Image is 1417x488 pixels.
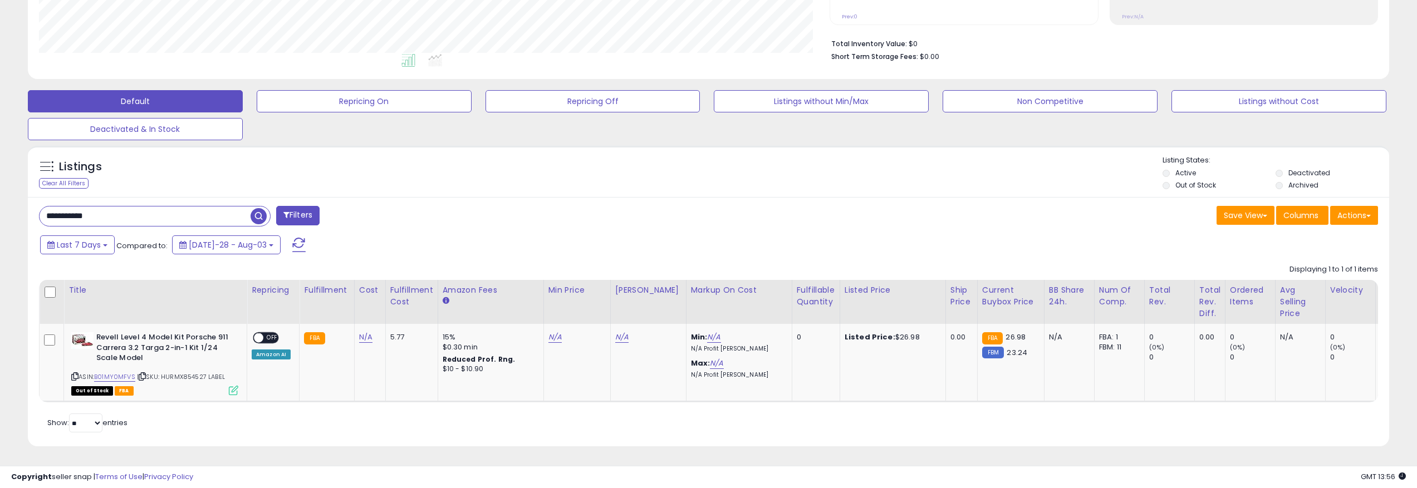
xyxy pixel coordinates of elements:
small: Prev: N/A [1122,13,1144,20]
a: Terms of Use [95,471,143,482]
span: $0.00 [920,51,939,62]
div: Num of Comp. [1099,284,1140,308]
b: Min: [691,332,708,342]
small: FBA [304,332,325,344]
div: $0.30 min [443,342,535,352]
span: [DATE]-28 - Aug-03 [189,239,267,250]
p: N/A Profit [PERSON_NAME] [691,371,783,379]
button: Deactivated & In Stock [28,118,243,140]
div: FBA: 1 [1099,332,1136,342]
button: Actions [1330,206,1378,225]
div: 0.00 [1199,332,1217,342]
div: [PERSON_NAME] [615,284,681,296]
a: N/A [359,332,372,343]
span: 26.98 [1006,332,1026,342]
a: N/A [710,358,723,369]
div: Displaying 1 to 1 of 1 items [1289,264,1378,275]
button: Listings without Cost [1171,90,1386,112]
div: N/A [1280,332,1317,342]
button: Save View [1217,206,1274,225]
div: Total Rev. [1149,284,1190,308]
span: Show: entries [47,417,128,428]
div: $10 - $10.90 [443,364,535,374]
div: Cost [359,284,381,296]
div: 0 [1330,352,1375,362]
label: Archived [1288,180,1318,190]
div: Clear All Filters [39,178,89,189]
div: 5.77 [390,332,429,342]
div: Repricing [252,284,295,296]
div: 0 [1149,352,1194,362]
b: Max: [691,358,710,368]
div: 15% [443,332,535,342]
small: (0%) [1230,343,1246,352]
b: Reduced Prof. Rng. [443,354,516,364]
small: (0%) [1330,343,1346,352]
a: N/A [615,332,629,343]
div: Title [68,284,242,296]
button: Default [28,90,243,112]
label: Deactivated [1288,168,1330,178]
h5: Listings [59,159,102,175]
div: Avg Selling Price [1280,284,1321,319]
span: 2025-08-11 13:56 GMT [1361,471,1406,482]
div: 0.00 [950,332,969,342]
b: Listed Price: [845,332,895,342]
button: Listings without Min/Max [714,90,929,112]
span: 23.24 [1007,347,1027,358]
div: Fulfillable Quantity [797,284,835,308]
div: Fulfillment [304,284,349,296]
button: Repricing On [257,90,472,112]
button: Non Competitive [943,90,1158,112]
div: Amazon AI [252,349,291,359]
b: Total Inventory Value: [831,39,907,48]
span: Last 7 Days [57,239,101,250]
p: Listing States: [1163,155,1389,166]
span: Columns [1283,210,1318,221]
a: N/A [707,332,720,343]
b: Revell Level 4 Model Kit Porsche 911 Carrera 3.2 Targa 2-in-1 Kit 1/24 Scale Model [96,332,232,366]
label: Active [1175,168,1196,178]
div: Fulfillment Cost [390,284,433,308]
button: Repricing Off [486,90,700,112]
span: FBA [115,386,134,396]
div: BB Share 24h. [1049,284,1090,308]
a: B01MY0MFVS [94,372,135,382]
span: | SKU: HURMX854527 LABEL [137,372,225,381]
div: FBM: 11 [1099,342,1136,352]
div: seller snap | | [11,472,193,482]
span: Compared to: [116,240,168,251]
div: 0 [797,332,831,342]
button: Filters [276,206,320,225]
span: OFF [263,333,281,343]
b: Short Term Storage Fees: [831,52,918,61]
img: 41KKW+sCaSL._SL40_.jpg [71,332,94,349]
a: Privacy Policy [144,471,193,482]
div: Amazon Fees [443,284,539,296]
div: Velocity [1330,284,1371,296]
small: (0%) [1149,343,1165,352]
div: Ship Price [950,284,973,308]
div: ASIN: [71,332,238,394]
div: 0 [1230,352,1275,362]
div: $26.98 [845,332,937,342]
button: Last 7 Days [40,235,115,254]
small: Amazon Fees. [443,296,449,306]
div: Listed Price [845,284,941,296]
button: Columns [1276,206,1328,225]
label: Out of Stock [1175,180,1216,190]
span: All listings that are currently out of stock and unavailable for purchase on Amazon [71,386,113,396]
div: Current Buybox Price [982,284,1040,308]
div: N/A [1049,332,1086,342]
button: [DATE]-28 - Aug-03 [172,235,281,254]
a: N/A [548,332,562,343]
div: 0 [1330,332,1375,342]
strong: Copyright [11,471,52,482]
div: Markup on Cost [691,284,787,296]
div: Total Rev. Diff. [1199,284,1220,319]
th: The percentage added to the cost of goods (COGS) that forms the calculator for Min & Max prices. [686,280,792,324]
small: Prev: 0 [842,13,857,20]
div: 0 [1149,332,1194,342]
div: Min Price [548,284,606,296]
small: FBA [982,332,1003,344]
